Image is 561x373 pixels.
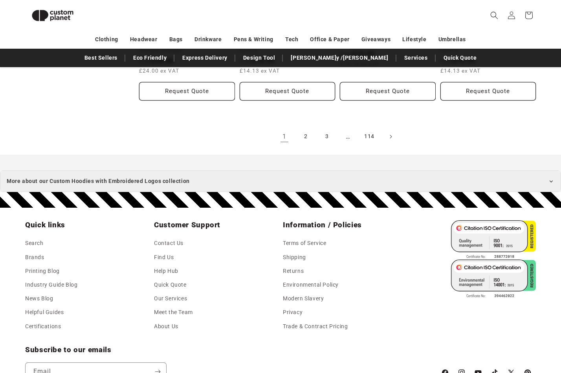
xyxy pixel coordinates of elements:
[154,320,178,333] a: About Us
[400,51,432,65] a: Services
[283,220,407,230] h2: Information / Policies
[25,320,61,333] a: Certifications
[297,128,314,145] a: Page 2
[402,33,426,46] a: Lifestyle
[139,82,235,101] button: Request Quote
[451,260,536,299] img: ISO 14001 Certified
[240,82,335,101] button: Request Quote
[25,238,44,250] a: Search
[169,33,183,46] a: Bags
[25,345,433,355] h2: Subscribe to our emails
[239,51,279,65] a: Design Tool
[283,250,306,264] a: Shipping
[154,264,178,278] a: Help Hub
[154,220,278,230] h2: Customer Support
[130,33,158,46] a: Headwear
[283,264,304,278] a: Returns
[154,278,187,292] a: Quick Quote
[283,238,326,250] a: Terms of Service
[440,82,536,101] button: Request Quote
[154,292,187,305] a: Our Services
[486,7,503,24] summary: Search
[25,250,44,264] a: Brands
[129,51,170,65] a: Eco Friendly
[194,33,222,46] a: Drinkware
[25,292,53,305] a: News Blog
[318,128,335,145] a: Page 3
[154,238,183,250] a: Contact Us
[283,292,324,305] a: Modern Slavery
[276,128,293,145] a: Page 1
[339,128,357,145] span: …
[287,51,392,65] a: [PERSON_NAME]y /[PERSON_NAME]
[283,278,339,292] a: Environmental Policy
[440,51,481,65] a: Quick Quote
[340,82,436,101] button: Request Quote
[7,176,190,186] span: More about our Custom Hoodies with Embroidered Logos collection
[438,33,466,46] a: Umbrellas
[283,320,348,333] a: Trade & Contract Pricing
[283,305,302,319] a: Privacy
[382,128,399,145] a: Next page
[451,220,536,260] img: ISO 9001 Certified
[154,250,174,264] a: Find Us
[154,305,193,319] a: Meet the Team
[81,51,121,65] a: Best Sellers
[25,3,80,28] img: Custom Planet
[139,128,536,145] nav: Pagination
[234,33,273,46] a: Pens & Writing
[426,288,561,373] iframe: Chat Widget
[25,305,64,319] a: Helpful Guides
[361,128,378,145] a: Page 114
[95,33,118,46] a: Clothing
[25,220,149,230] h2: Quick links
[285,33,298,46] a: Tech
[25,278,77,292] a: Industry Guide Blog
[178,51,231,65] a: Express Delivery
[361,33,390,46] a: Giveaways
[310,33,349,46] a: Office & Paper
[25,264,60,278] a: Printing Blog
